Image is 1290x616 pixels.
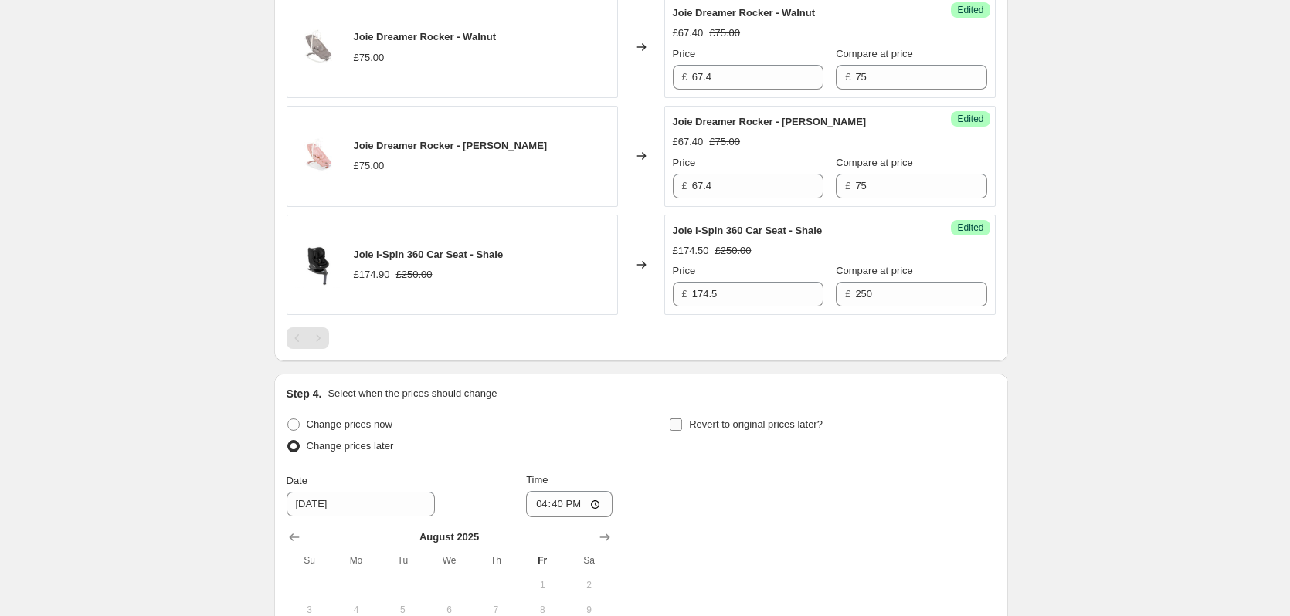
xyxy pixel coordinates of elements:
[354,267,390,283] div: £174.90
[836,157,913,168] span: Compare at price
[519,548,565,573] th: Friday
[283,526,305,548] button: Show previous month, July 2025
[519,573,565,597] button: Friday August 1 2025
[673,48,696,59] span: Price
[565,548,612,573] th: Saturday
[689,418,823,430] span: Revert to original prices later?
[673,7,815,19] span: Joie Dreamer Rocker - Walnut
[682,180,687,191] span: £
[295,242,341,288] img: Joiei-Spin360CarSeat-Shale1_80x.png
[715,243,752,259] strike: £250.00
[525,579,559,591] span: 1
[594,526,616,548] button: Show next month, September 2025
[473,548,519,573] th: Thursday
[526,474,548,486] span: Time
[525,604,559,616] span: 8
[845,71,850,83] span: £
[957,113,983,125] span: Edited
[479,604,513,616] span: 7
[333,548,379,573] th: Monday
[287,548,333,573] th: Sunday
[673,157,696,168] span: Price
[432,604,466,616] span: 6
[287,327,329,349] nav: Pagination
[845,180,850,191] span: £
[673,225,823,236] span: Joie i-Spin 360 Car Seat - Shale
[328,386,497,401] p: Select when the prices should change
[526,491,613,517] input: 12:00
[354,140,548,151] span: Joie Dreamer Rocker - [PERSON_NAME]
[682,288,687,300] span: £
[673,243,709,259] div: £174.50
[293,604,327,616] span: 3
[572,579,606,591] span: 2
[682,71,687,83] span: £
[379,548,426,573] th: Tuesday
[957,4,983,16] span: Edited
[709,25,740,41] strike: £75.00
[673,134,704,150] div: £67.40
[354,158,385,174] div: £75.00
[293,554,327,567] span: Su
[287,386,322,401] h2: Step 4.
[479,554,513,567] span: Th
[339,604,373,616] span: 4
[295,133,341,179] img: JoieDreamerRockerLola1_80x.jpg
[385,554,419,567] span: Tu
[295,24,341,70] img: JoieDreamerRockerWalnut1_80x.jpg
[957,222,983,234] span: Edited
[845,288,850,300] span: £
[396,267,433,283] strike: £250.00
[287,475,307,486] span: Date
[836,265,913,276] span: Compare at price
[307,418,392,430] span: Change prices now
[307,440,394,452] span: Change prices later
[673,265,696,276] span: Price
[572,604,606,616] span: 9
[836,48,913,59] span: Compare at price
[673,116,867,127] span: Joie Dreamer Rocker - [PERSON_NAME]
[426,548,472,573] th: Wednesday
[287,492,435,516] input: 8/29/2025
[709,134,740,150] strike: £75.00
[572,554,606,567] span: Sa
[565,573,612,597] button: Saturday August 2 2025
[525,554,559,567] span: Fr
[354,50,385,66] div: £75.00
[354,249,504,260] span: Joie i-Spin 360 Car Seat - Shale
[432,554,466,567] span: We
[339,554,373,567] span: Mo
[354,31,496,42] span: Joie Dreamer Rocker - Walnut
[385,604,419,616] span: 5
[673,25,704,41] div: £67.40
